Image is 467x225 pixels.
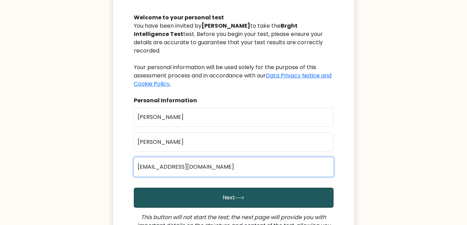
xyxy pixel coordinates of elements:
div: Personal Information [134,96,334,105]
b: [PERSON_NAME] [202,22,250,30]
button: Next [134,188,334,208]
input: Last name [134,132,334,152]
a: Data Privacy Notice and Cookie Policy. [134,72,331,88]
div: You have been invited by to take the test. Before you begin your test, please ensure your details... [134,22,334,88]
input: First name [134,107,334,127]
b: Brght Intelligence Test [134,22,298,38]
input: Email [134,157,334,177]
div: Welcome to your personal test [134,13,334,22]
